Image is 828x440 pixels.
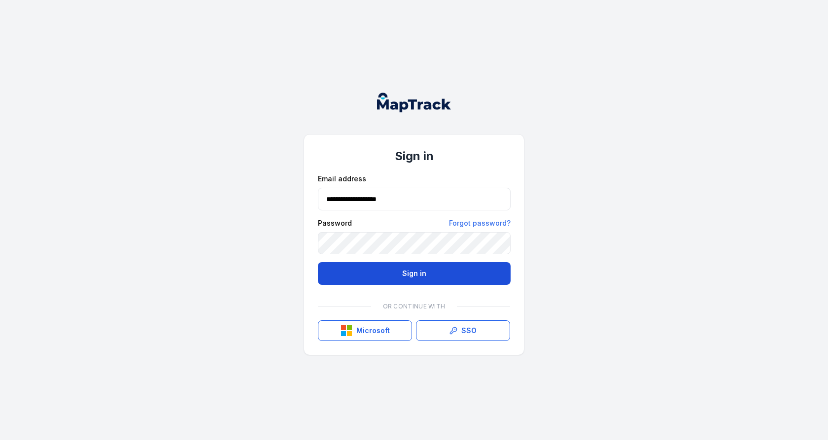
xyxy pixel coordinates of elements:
label: Password [318,218,352,228]
label: Email address [318,174,366,184]
h1: Sign in [318,148,510,164]
a: SSO [416,320,510,341]
button: Microsoft [318,320,412,341]
a: Forgot password? [449,218,511,228]
div: Or continue with [318,297,510,316]
button: Sign in [318,262,511,285]
nav: Global [361,93,467,112]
